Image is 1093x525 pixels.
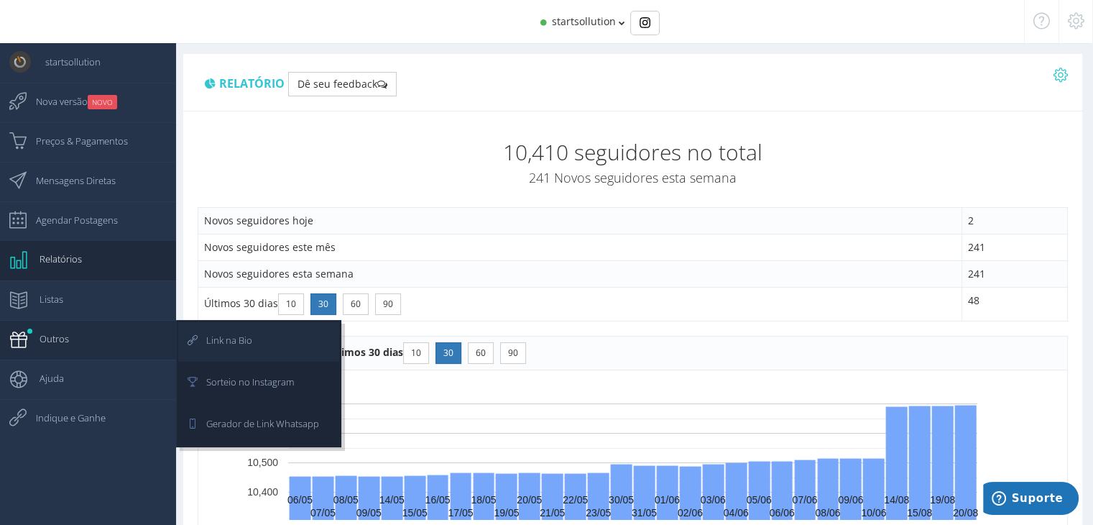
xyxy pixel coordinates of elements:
button: 10 [278,293,304,315]
text: 22/05 [563,494,588,506]
text: 09/06 [838,494,863,506]
img: Instagram_simple_icon.svg [640,17,650,28]
text: 17/05 [448,506,473,518]
iframe: Abre um widget para que você possa encontrar mais informações [983,482,1079,518]
text: 05/06 [747,494,772,506]
text: 07/06 [792,494,817,506]
td: Novos seguidores hoje [198,207,962,234]
text: 21/05 [540,506,565,518]
small: NOVO [88,95,117,109]
span: Relatório [219,76,285,91]
a: Gerador de Link Whatsapp [178,406,339,445]
text: 20/08 [953,506,978,518]
span: Listas [25,281,63,317]
img: User Image [9,51,31,73]
span: startsollution [31,44,101,80]
td: Novos seguidores este mês [198,234,962,260]
button: 60 [343,293,369,315]
text: 14/08 [884,494,909,506]
a: Link na Bio [178,322,339,362]
text: 06/06 [770,506,795,518]
td: Últimos 30 dias [198,287,962,321]
svg: A chart. [204,376,1061,520]
text: 19/05 [494,506,519,518]
text: 19/08 [930,494,955,506]
span: Mensagens Diretas [22,163,116,198]
span: Ajuda [25,360,64,396]
text: 15/08 [907,506,932,518]
text: 03/06 [701,494,726,506]
span: Gerador de Link Whatsapp [192,406,319,442]
span: Sorteio no Instagram [192,364,294,400]
span: Outros [25,321,69,357]
span: Relatórios [25,241,82,277]
button: 90 [500,342,526,364]
td: 241 [961,260,1067,287]
div: Basic example [630,11,660,35]
text: 07/05 [310,506,336,518]
span: Link na Bio [192,322,252,358]
h2: 10,410 seguidores no total [198,140,1068,164]
td: 2 [961,207,1067,234]
td: 241 [961,234,1067,260]
text: 16/05 [425,494,451,506]
text: 09/05 [356,506,382,518]
text: 10,400 [247,486,278,498]
text: 10,500 [247,457,278,468]
button: 10 [403,342,429,364]
button: 30 [435,342,461,364]
button: 90 [375,293,401,315]
text: 04/06 [724,506,749,518]
text: 02/06 [678,506,703,518]
text: 23/05 [586,506,611,518]
text: 14/05 [379,494,405,506]
span: Indique e Ganhe [22,400,106,436]
text: 10/06 [861,506,886,518]
text: 31/05 [632,506,657,518]
span: Preços & Pagamentos [22,123,128,159]
text: 20/05 [517,494,542,506]
text: 08/06 [815,506,840,518]
span: startsollution [552,14,616,28]
button: Dê seu feedback [288,72,397,96]
h4: 241 Novos seguidores esta semana [198,171,1068,186]
text: 30/05 [609,494,634,506]
td: Novos seguidores esta semana [198,260,962,287]
a: Sorteio no Instagram [178,364,339,403]
text: 18/05 [471,494,496,506]
text: 15/05 [402,506,428,518]
span: Nova versão [22,83,117,119]
button: 60 [468,342,494,364]
text: 06/05 [287,494,313,506]
span: Agendar Postagens [22,202,118,238]
text: 08/05 [333,494,359,506]
text: 01/06 [655,494,680,506]
button: 30 [310,293,336,315]
span: Número de seguidores - Últimos 30 dias [204,345,530,359]
td: 48 [961,287,1067,321]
